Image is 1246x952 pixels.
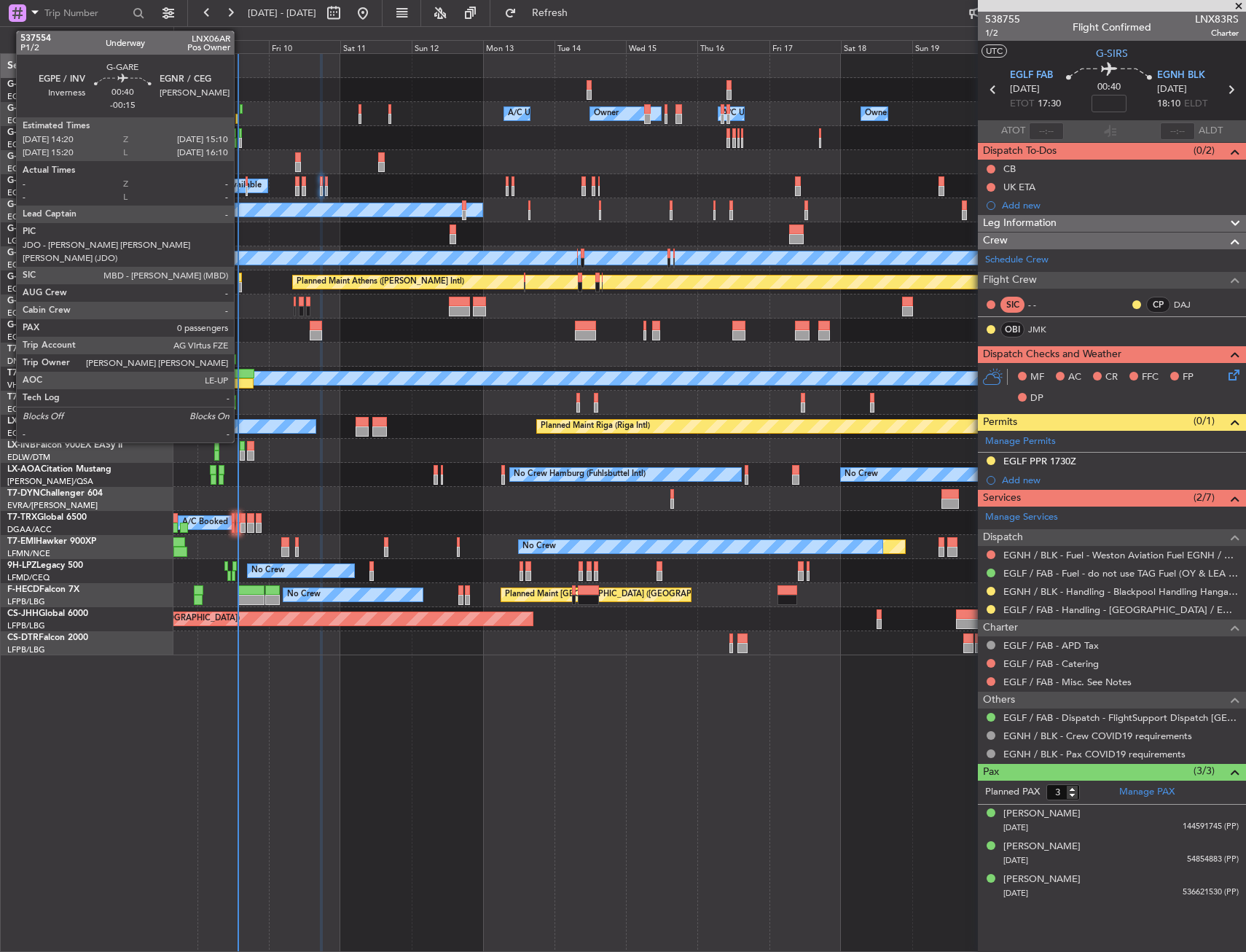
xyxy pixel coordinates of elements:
[197,40,269,53] div: Thu 9
[7,417,85,426] a: LX-TROLegacy 650
[7,128,128,137] a: G-GARECessna Citation XLS+
[7,585,39,594] span: F-HECD
[7,80,44,89] span: G-FOMO
[7,187,45,198] a: EGLF/FAB
[7,284,51,294] a: EGGW/LTN
[44,2,128,24] input: Trip Number
[1030,391,1043,406] span: DP
[7,91,51,102] a: EGGW/LTN
[1010,69,1053,83] span: EGLF FAB
[912,40,984,53] div: Sun 19
[7,128,41,137] span: G-GARE
[1010,97,1034,112] span: ETOT
[224,391,464,413] div: Unplanned Maint [GEOGRAPHIC_DATA] ([GEOGRAPHIC_DATA])
[7,452,50,463] a: EDLW/DTM
[594,103,619,125] div: Owner
[1003,840,1081,854] div: [PERSON_NAME]
[983,692,1015,709] span: Others
[7,465,111,474] a: LX-AOACitation Mustang
[1195,27,1239,39] span: Charter
[7,249,39,257] span: G-LEGC
[1002,474,1239,486] div: Add new
[1003,873,1081,887] div: [PERSON_NAME]
[1003,676,1132,688] a: EGLF / FAB - Misc. See Notes
[555,40,626,53] div: Tue 14
[248,7,316,20] span: [DATE] - [DATE]
[865,103,890,125] div: Owner
[1030,370,1044,385] span: MF
[7,104,41,113] span: G-GAAL
[7,176,91,185] a: G-SIRSCitation Excel
[1003,455,1076,467] div: EGLF PPR 1730Z
[1194,763,1215,779] span: (3/3)
[498,1,585,25] button: Refresh
[7,321,43,329] span: G-VNOR
[7,200,92,209] a: G-JAGAPhenom 300
[981,44,1007,58] button: UTC
[1146,297,1170,313] div: CP
[841,40,912,53] div: Sat 18
[7,644,45,655] a: LFPB/LBG
[983,764,999,781] span: Pax
[985,434,1056,449] a: Manage Permits
[7,369,33,378] span: T7-FFI
[7,369,73,378] a: T7-FFIFalcon 7X
[1010,82,1040,97] span: [DATE]
[1003,163,1016,175] div: CB
[287,584,321,606] div: No Crew
[1096,46,1128,61] span: G-SIRS
[983,346,1121,363] span: Dispatch Checks and Weather
[16,28,158,52] button: Only With Activity
[7,297,42,305] span: G-ENRG
[514,464,646,485] div: No Crew Hamburg (Fuhlsbuttel Intl)
[7,633,39,642] span: CS-DTR
[983,143,1057,160] span: Dispatch To-Dos
[7,139,51,150] a: EGNR/CEG
[297,271,464,293] div: Planned Maint Athens ([PERSON_NAME] Intl)
[1028,323,1061,336] a: JMK
[7,249,85,257] a: G-LEGCLegacy 600
[7,428,51,439] a: EGGW/LTN
[7,513,37,522] span: T7-TRX
[7,332,45,343] a: EGLF/FAB
[7,417,39,426] span: LX-TRO
[412,40,483,53] div: Sun 12
[7,489,103,498] a: T7-DYNChallenger 604
[7,572,50,583] a: LFMD/CEQ
[7,596,45,607] a: LFPB/LBG
[1097,80,1121,95] span: 00:40
[1000,297,1024,313] div: SIC
[985,785,1040,800] label: Planned PAX
[7,345,95,354] a: T7-N1960Legacy 650
[7,152,88,161] span: G-[PERSON_NAME]
[985,27,1020,39] span: 1/2
[1157,82,1187,97] span: [DATE]
[7,345,48,354] span: T7-N1960
[7,609,39,618] span: CS-JHH
[1028,298,1061,311] div: - -
[251,560,285,582] div: No Crew
[7,104,128,113] a: G-GAALCessna Citation XLS+
[7,225,85,233] a: G-SPCYLegacy 650
[7,620,45,631] a: LFPB/LBG
[1073,20,1151,35] div: Flight Confirmed
[7,561,83,570] a: 9H-LPZLegacy 500
[7,80,94,89] a: G-FOMOGlobal 6000
[7,537,96,546] a: T7-EMIHawker 900XP
[985,12,1020,27] span: 538755
[7,273,42,281] span: G-KGKG
[7,500,98,511] a: EVRA/[PERSON_NAME]
[340,40,412,53] div: Sat 11
[7,273,88,281] a: G-KGKGLegacy 600
[7,441,36,450] span: LX-INB
[7,380,50,391] a: VHHH/HKG
[201,175,262,197] div: A/C Unavailable
[7,393,86,402] a: T7-LZZIPraetor 600
[1199,124,1223,138] span: ALDT
[1003,639,1099,652] a: EGLF / FAB - APD Tax
[1142,370,1159,385] span: FFC
[1003,807,1081,822] div: [PERSON_NAME]
[1174,298,1207,311] a: DAJ
[1183,886,1239,899] span: 536621530 (PP)
[1184,97,1207,112] span: ELDT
